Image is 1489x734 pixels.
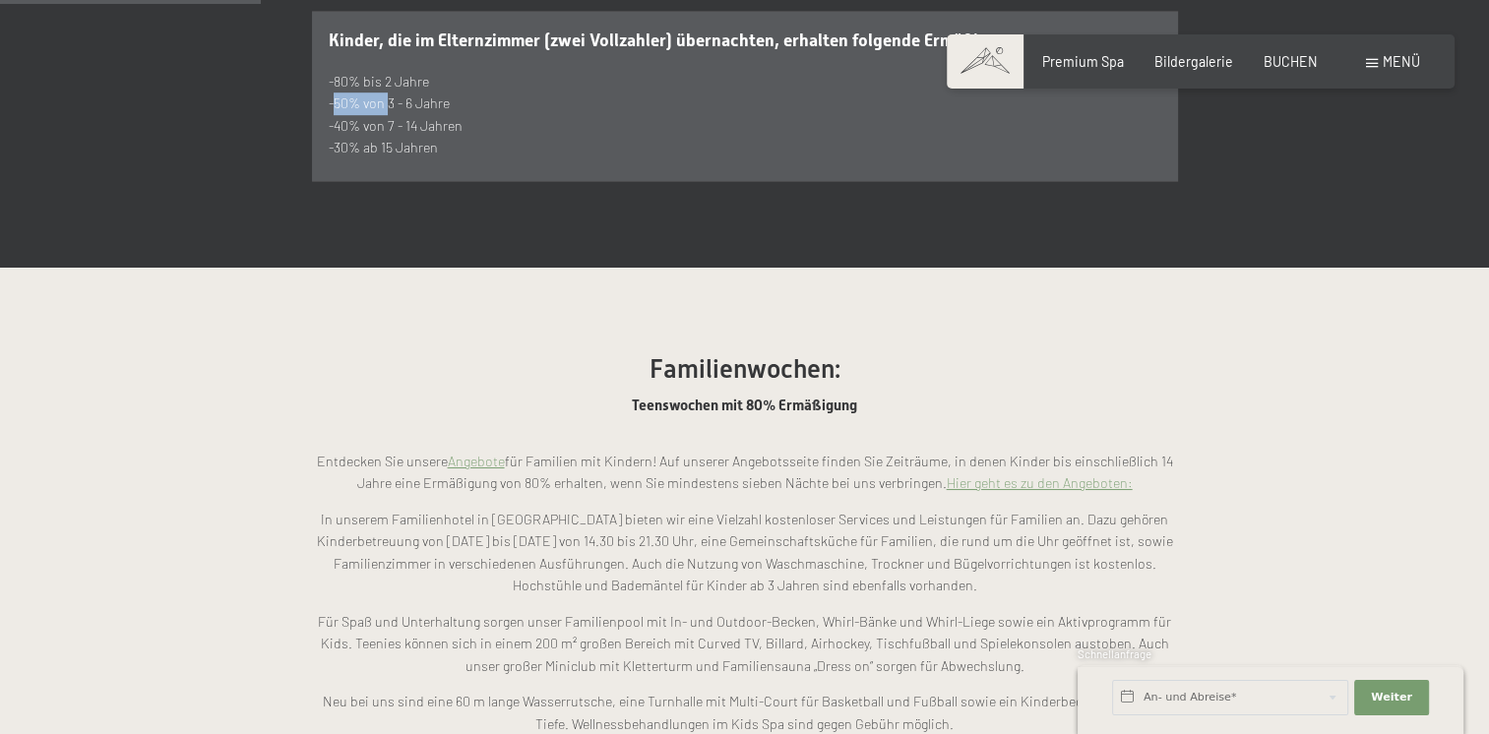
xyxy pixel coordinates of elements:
span: Schnellanfrage [1078,647,1151,660]
p: -80% bis 2 Jahre -50% von 3 - 6 Jahre -40% von 7 - 14 Jahren -30% ab 15 Jahren [329,71,1160,159]
span: Familienwochen: [650,354,840,384]
a: BUCHEN [1264,53,1318,70]
p: Entdecken Sie unsere für Familien mit Kindern! Auf unserer Angebotsseite finden Sie Zeiträume, in... [312,451,1178,495]
p: Für Spaß und Unterhaltung sorgen unser Familienpool mit In- und Outdoor-Becken, Whirl-Bänke und W... [312,611,1178,678]
button: Weiter [1354,680,1429,715]
a: Angebote [448,453,505,469]
a: Hier geht es zu den Angeboten: [947,474,1133,491]
span: Kinder, die im Elternzimmer (zwei Vollzahler) übernachten, erhalten folgende Ermäßigungen: [329,31,1040,50]
a: Premium Spa [1042,53,1124,70]
p: In unserem Familienhotel in [GEOGRAPHIC_DATA] bieten wir eine Vielzahl kostenloser Services und L... [312,509,1178,597]
span: Teenswochen mit 80% Ermäßigung [632,397,857,414]
span: Menü [1383,53,1420,70]
span: Weiter [1371,690,1412,705]
a: Bildergalerie [1154,53,1233,70]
